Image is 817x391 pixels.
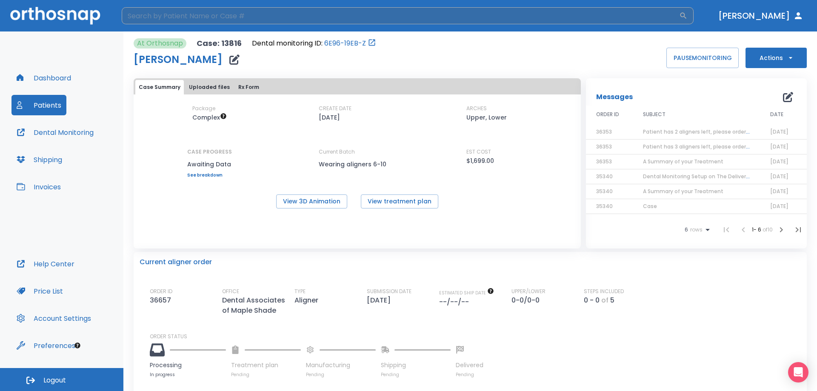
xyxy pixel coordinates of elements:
p: Treatment plan [231,361,301,370]
span: SUBJECT [643,111,666,118]
span: Case [643,203,657,210]
p: Manufacturing [306,361,376,370]
p: Wearing aligners 6-10 [319,159,395,169]
button: Patients [11,95,66,115]
p: Delivered [456,361,483,370]
span: [DATE] [770,173,788,180]
button: Dental Monitoring [11,122,99,143]
p: ORDER ID [150,288,172,295]
h1: [PERSON_NAME] [134,54,223,65]
p: $1,699.00 [466,156,494,166]
p: Awaiting Data [187,159,232,169]
span: DATE [770,111,783,118]
span: Dental Monitoring Setup on The Delivery Day [643,173,760,180]
button: Price List [11,281,68,301]
p: --/--/-- [439,297,472,307]
span: A Summary of your Treatment [643,158,723,165]
a: See breakdown [187,173,232,178]
span: rows [688,227,703,233]
p: CREATE DATE [319,105,351,112]
p: CASE PROGRESS [187,148,232,156]
p: Dental Associates of Maple Shade [222,295,294,316]
button: Case Summary [135,80,184,94]
p: Pending [231,371,301,378]
p: Shipping [381,361,451,370]
p: Package [192,105,215,112]
p: In progress [150,371,226,378]
p: STEPS INCLUDED [584,288,624,295]
p: Processing [150,361,226,370]
button: Uploaded files [186,80,233,94]
p: At Orthosnap [137,38,183,49]
p: Dental monitoring ID: [252,38,323,49]
p: UPPER/LOWER [511,288,546,295]
p: EST COST [466,148,491,156]
div: Open Intercom Messenger [788,362,808,382]
button: Dashboard [11,68,76,88]
button: Invoices [11,177,66,197]
span: 6 [685,227,688,233]
span: [DATE] [770,143,788,150]
button: [PERSON_NAME] [715,8,807,23]
p: [DATE] [319,112,340,123]
span: 35340 [596,173,613,180]
a: 6E96-19EB-Z [324,38,366,49]
p: of [601,295,608,305]
button: Shipping [11,149,67,170]
button: Rx Form [235,80,263,94]
button: Help Center [11,254,80,274]
span: [DATE] [770,128,788,135]
span: 36353 [596,143,612,150]
span: ORDER ID [596,111,619,118]
div: tabs [135,80,579,94]
p: Pending [456,371,483,378]
p: 5 [610,295,614,305]
p: 0 - 0 [584,295,600,305]
span: [DATE] [770,188,788,195]
p: [DATE] [367,295,394,305]
button: View 3D Animation [276,194,347,208]
span: 35340 [596,203,613,210]
button: Actions [746,48,807,68]
button: View treatment plan [361,194,438,208]
button: Preferences [11,335,80,356]
button: PAUSEMONITORING [666,48,739,68]
p: Current aligner order [140,257,212,267]
span: A Summary of your Treatment [643,188,723,195]
span: of 10 [763,226,773,233]
p: ARCHES [466,105,487,112]
p: TYPE [294,288,306,295]
span: 35340 [596,188,613,195]
p: Current Batch [319,148,395,156]
div: Tooltip anchor [74,342,81,349]
p: SUBMISSION DATE [367,288,411,295]
p: Pending [306,371,376,378]
span: [DATE] [770,158,788,165]
span: Patient has 2 aligners left, please order next set! [643,128,771,135]
span: [DATE] [770,203,788,210]
p: 0-0/0-0 [511,295,543,305]
p: Messages [596,92,633,102]
p: Upper, Lower [466,112,507,123]
span: Up to 50 Steps (100 aligners) [192,113,227,122]
p: OFFICE [222,288,239,295]
span: 1 - 6 [752,226,763,233]
span: 36353 [596,158,612,165]
span: Logout [43,376,66,385]
span: 36353 [596,128,612,135]
button: Account Settings [11,308,96,328]
span: Patient has 3 aligners left, please order next set! [643,143,771,150]
p: ORDER STATUS [150,333,801,340]
p: Case: 13816 [197,38,242,49]
p: Aligner [294,295,322,305]
div: Open patient in dental monitoring portal [252,38,376,49]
